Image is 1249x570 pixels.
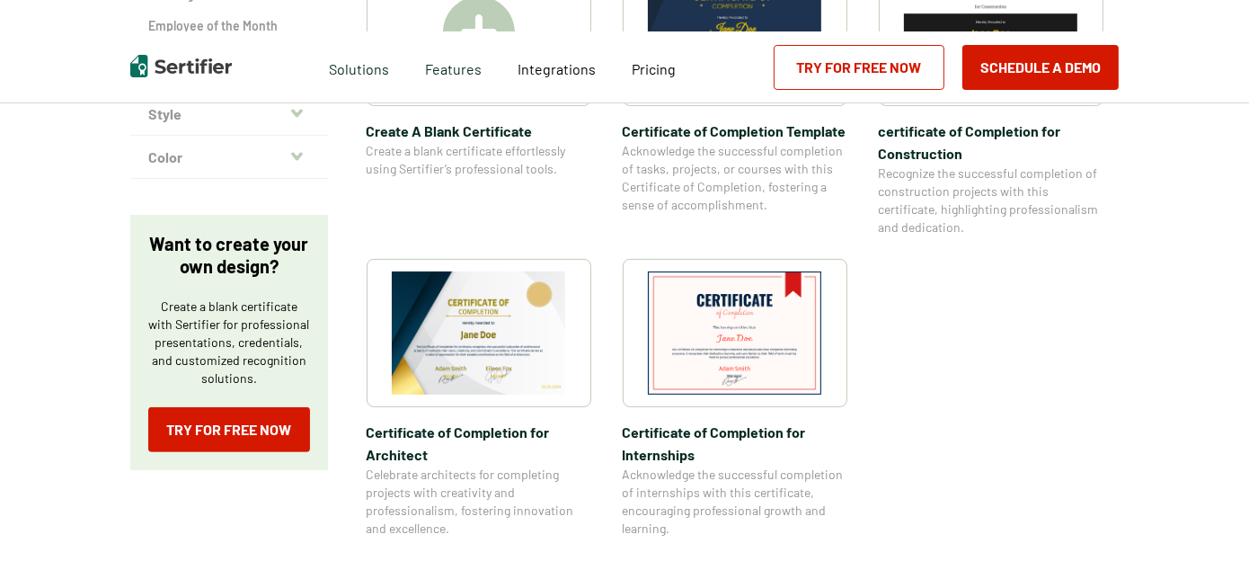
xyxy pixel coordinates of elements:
[426,56,483,78] span: Features
[392,272,566,395] img: Certificate of Completion​ for Architect
[367,142,591,178] span: Create a blank certificate effortlessly using Sertifier’s professional tools.
[330,56,390,78] span: Solutions
[130,93,328,136] button: Style
[623,259,847,538] a: Certificate of Completion​ for InternshipsCertificate of Completion​ for InternshipsAcknowledge t...
[148,233,310,278] p: Want to create your own design?
[633,56,677,78] a: Pricing
[623,142,847,214] span: Acknowledge the successful completion of tasks, projects, or courses with this Certificate of Com...
[648,272,822,395] img: Certificate of Completion​ for Internships
[633,60,677,77] span: Pricing
[148,17,310,35] a: Employee of the Month
[367,259,591,538] a: Certificate of Completion​ for ArchitectCertificate of Completion​ for ArchitectCelebrate archite...
[774,45,944,90] a: Try for Free Now
[879,120,1103,165] span: certificate of Completion for Construction
[623,120,847,142] span: Certificate of Completion Template
[623,466,847,538] span: Acknowledge the successful completion of internships with this certificate, encouraging professio...
[148,298,310,387] p: Create a blank certificate with Sertifier for professional presentations, credentials, and custom...
[367,466,591,538] span: Celebrate architects for completing projects with creativity and professionalism, fostering innov...
[1159,484,1249,570] iframe: Chat Widget
[879,165,1103,236] span: Recognize the successful completion of construction projects with this certificate, highlighting ...
[518,60,597,77] span: Integrations
[367,120,591,142] span: Create A Blank Certificate
[148,407,310,452] a: Try for Free Now
[130,55,232,77] img: Sertifier | Digital Credentialing Platform
[130,136,328,179] button: Color
[518,56,597,78] a: Integrations
[367,421,591,466] span: Certificate of Completion​ for Architect
[623,421,847,466] span: Certificate of Completion​ for Internships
